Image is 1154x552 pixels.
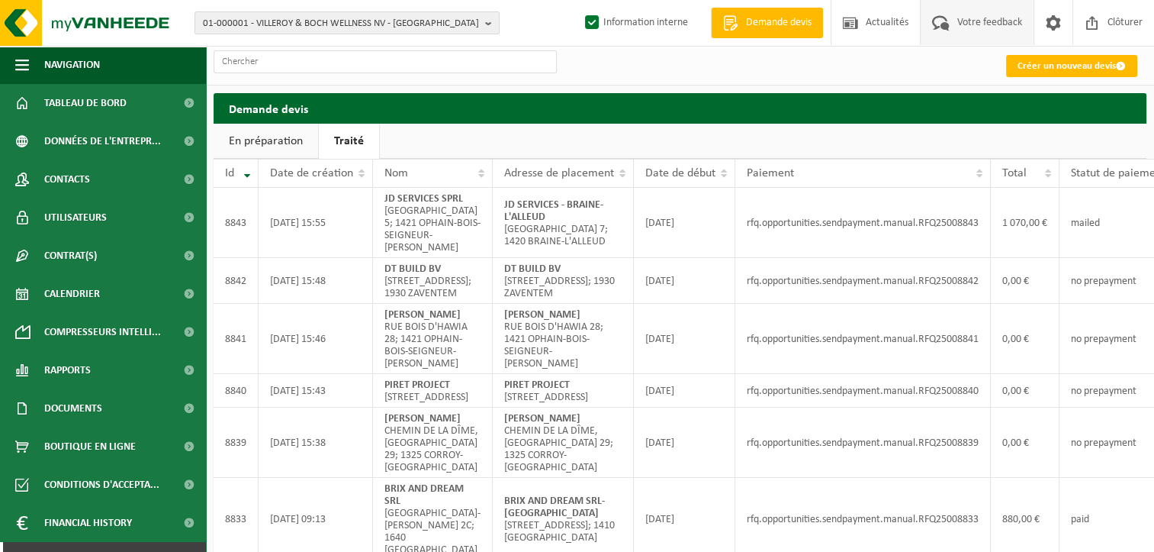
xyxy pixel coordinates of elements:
span: Date de création [270,167,353,179]
td: [DATE] 15:46 [259,304,373,374]
span: Nom [384,167,408,179]
span: Id [225,167,234,179]
a: Traité [319,124,379,159]
h2: Demande devis [214,93,1146,123]
a: En préparation [214,124,318,159]
td: [STREET_ADDRESS] [493,374,634,408]
span: no prepayment [1071,437,1136,449]
td: CHEMIN DE LA DÎME, [GEOGRAPHIC_DATA] 29; 1325 CORROY-[GEOGRAPHIC_DATA] [493,408,634,478]
td: RUE BOIS D'HAWIA 28; 1421 OPHAIN-BOIS-SEIGNEUR-[PERSON_NAME] [373,304,493,374]
td: [GEOGRAPHIC_DATA] 7; 1420 BRAINE-L'ALLEUD [493,188,634,258]
td: rfq.opportunities.sendpayment.manual.RFQ25008840 [735,374,991,408]
strong: [PERSON_NAME] [504,309,580,321]
strong: BRIX AND DREAM SRL-[GEOGRAPHIC_DATA] [504,496,605,519]
span: Conditions d'accepta... [44,466,159,504]
span: Documents [44,389,102,428]
span: 01-000001 - VILLEROY & BOCH WELLNESS NV - [GEOGRAPHIC_DATA] [203,12,479,35]
strong: PIRET PROJECT [504,379,570,391]
span: Demande devis [742,15,815,31]
span: Tableau de bord [44,84,127,122]
button: 01-000001 - VILLEROY & BOCH WELLNESS NV - [GEOGRAPHIC_DATA] [194,11,500,34]
td: [DATE] [634,374,735,408]
td: rfq.opportunities.sendpayment.manual.RFQ25008841 [735,304,991,374]
td: [DATE] [634,188,735,258]
td: [DATE] 15:48 [259,258,373,304]
td: 8842 [214,258,259,304]
span: Boutique en ligne [44,428,136,466]
td: [STREET_ADDRESS] [373,374,493,408]
span: Adresse de placement [504,167,614,179]
strong: PIRET PROJECT [384,379,450,391]
span: Navigation [44,46,100,84]
strong: DT BUILD BV [504,263,561,275]
td: 8843 [214,188,259,258]
span: no prepayment [1071,386,1136,397]
strong: [PERSON_NAME] [504,413,580,424]
td: rfq.opportunities.sendpayment.manual.RFQ25008843 [735,188,991,258]
span: Paiement [747,167,794,179]
span: Données de l'entrepr... [44,122,161,160]
td: [DATE] [634,258,735,304]
td: 8841 [214,304,259,374]
span: no prepayment [1071,334,1136,345]
td: 0,00 € [991,408,1059,478]
input: Chercher [214,50,557,73]
td: 1 070,00 € [991,188,1059,258]
strong: DT BUILD BV [384,263,441,275]
td: 0,00 € [991,258,1059,304]
td: [DATE] 15:38 [259,408,373,478]
td: [GEOGRAPHIC_DATA] 5; 1421 OPHAIN-BOIS-SEIGNEUR-[PERSON_NAME] [373,188,493,258]
span: Compresseurs intelli... [44,313,161,351]
span: Rapports [44,351,91,389]
td: 0,00 € [991,304,1059,374]
td: 8840 [214,374,259,408]
span: no prepayment [1071,276,1136,287]
span: paid [1071,514,1089,525]
td: 0,00 € [991,374,1059,408]
td: [STREET_ADDRESS]; 1930 ZAVENTEM [493,258,634,304]
span: Utilisateurs [44,199,107,237]
a: Créer un nouveau devis [1006,55,1137,77]
td: [DATE] [634,408,735,478]
td: [STREET_ADDRESS]; 1930 ZAVENTEM [373,258,493,304]
span: Total [1002,167,1027,179]
td: [DATE] [634,304,735,374]
strong: [PERSON_NAME] [384,413,461,424]
span: Date de début [645,167,715,179]
strong: JD SERVICES - BRAINE-L'ALLEUD [504,199,603,223]
a: Demande devis [711,8,823,38]
td: [DATE] 15:55 [259,188,373,258]
strong: JD SERVICES SPRL [384,193,463,205]
td: rfq.opportunities.sendpayment.manual.RFQ25008842 [735,258,991,304]
label: Information interne [582,11,688,34]
span: Financial History [44,504,132,542]
td: CHEMIN DE LA DÎME, [GEOGRAPHIC_DATA] 29; 1325 CORROY-[GEOGRAPHIC_DATA] [373,408,493,478]
td: [DATE] 15:43 [259,374,373,408]
strong: [PERSON_NAME] [384,309,461,321]
span: mailed [1071,218,1100,229]
strong: BRIX AND DREAM SRL [384,483,464,507]
span: Contrat(s) [44,237,97,275]
span: Contacts [44,160,90,199]
td: RUE BOIS D'HAWIA 28; 1421 OPHAIN-BOIS-SEIGNEUR-[PERSON_NAME] [493,304,634,374]
td: rfq.opportunities.sendpayment.manual.RFQ25008839 [735,408,991,478]
td: 8839 [214,408,259,478]
span: Calendrier [44,275,100,313]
